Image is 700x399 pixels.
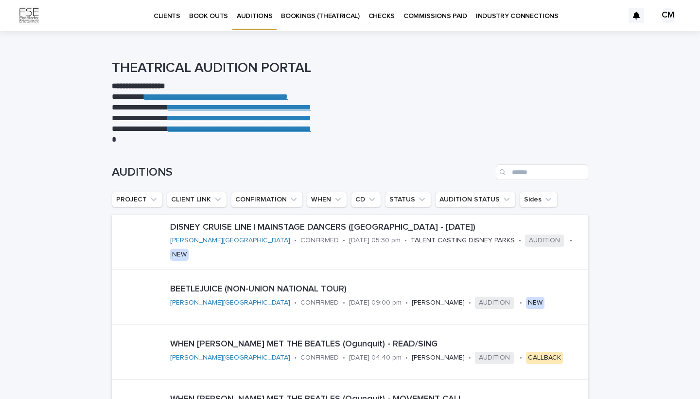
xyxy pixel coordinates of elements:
div: NEW [170,249,189,261]
h1: AUDITIONS [112,165,492,180]
p: • [405,354,408,362]
button: PROJECT [112,192,163,207]
a: [PERSON_NAME][GEOGRAPHIC_DATA] [170,236,290,245]
p: • [294,299,297,307]
div: NEW [526,297,544,309]
button: WHEN [307,192,347,207]
p: TALENT CASTING DISNEY PARKS [411,236,515,245]
a: [PERSON_NAME][GEOGRAPHIC_DATA] [170,354,290,362]
p: CONFIRMED [300,299,339,307]
button: CD [351,192,381,207]
p: CONFIRMED [300,354,339,362]
img: Km9EesSdRbS9ajqhBzyo [19,6,39,25]
a: WHEN [PERSON_NAME] MET THE BEATLES (Ogunquit) - READ/SING[PERSON_NAME][GEOGRAPHIC_DATA] •CONFIRME... [112,325,588,380]
p: [PERSON_NAME] [412,354,465,362]
p: • [469,354,471,362]
h1: THEATRICAL AUDITION PORTAL [112,60,588,77]
p: • [520,354,522,362]
button: AUDITION STATUS [435,192,516,207]
p: • [343,299,345,307]
p: [DATE] 04:40 pm [349,354,402,362]
span: AUDITION [475,297,514,309]
p: [DATE] 09:00 pm [349,299,402,307]
button: Sides [520,192,558,207]
button: CONFIRMATION [231,192,303,207]
p: • [294,236,297,245]
p: • [520,299,522,307]
p: CONFIRMED [300,236,339,245]
p: • [469,299,471,307]
span: AUDITION [525,235,564,247]
p: BEETLEJUICE (NON-UNION NATIONAL TOUR) [170,284,584,295]
input: Search [496,164,588,180]
p: [DATE] 05:30 pm [349,236,401,245]
div: CM [660,8,676,23]
p: • [404,236,407,245]
button: CLIENT LINK [167,192,227,207]
p: DISNEY CRUISE LINE | MAINSTAGE DANCERS ([GEOGRAPHIC_DATA] - [DATE]) [170,222,584,233]
p: • [294,354,297,362]
p: • [519,236,521,245]
button: STATUS [385,192,431,207]
span: AUDITION [475,352,514,364]
p: • [570,236,572,245]
p: [PERSON_NAME] [412,299,465,307]
p: WHEN [PERSON_NAME] MET THE BEATLES (Ogunquit) - READ/SING [170,339,584,350]
p: • [343,236,345,245]
a: DISNEY CRUISE LINE | MAINSTAGE DANCERS ([GEOGRAPHIC_DATA] - [DATE])[PERSON_NAME][GEOGRAPHIC_DATA]... [112,215,588,270]
p: • [343,354,345,362]
a: [PERSON_NAME][GEOGRAPHIC_DATA] [170,299,290,307]
p: • [405,299,408,307]
a: BEETLEJUICE (NON-UNION NATIONAL TOUR)[PERSON_NAME][GEOGRAPHIC_DATA] •CONFIRMED•[DATE] 09:00 pm•[P... [112,270,588,325]
div: CALLBACK [526,352,563,364]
